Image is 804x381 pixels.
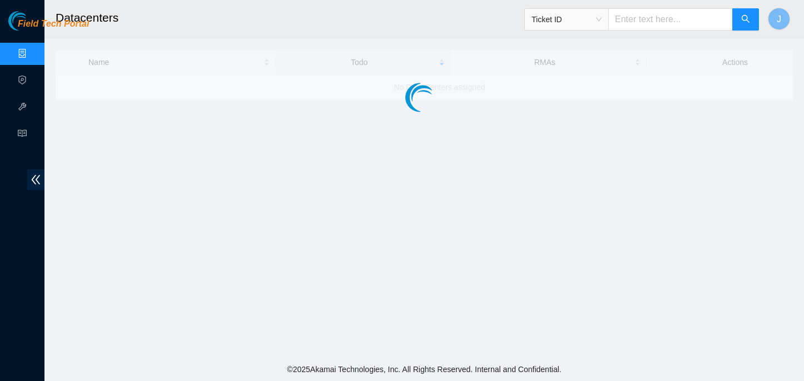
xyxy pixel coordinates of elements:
[732,8,759,31] button: search
[768,8,790,30] button: J
[741,14,750,25] span: search
[777,12,781,26] span: J
[8,20,89,34] a: Akamai TechnologiesField Tech Portal
[44,358,804,381] footer: © 2025 Akamai Technologies, Inc. All Rights Reserved. Internal and Confidential.
[18,124,27,146] span: read
[532,11,602,28] span: Ticket ID
[608,8,733,31] input: Enter text here...
[8,11,56,31] img: Akamai Technologies
[18,19,89,29] span: Field Tech Portal
[27,169,44,190] span: double-left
